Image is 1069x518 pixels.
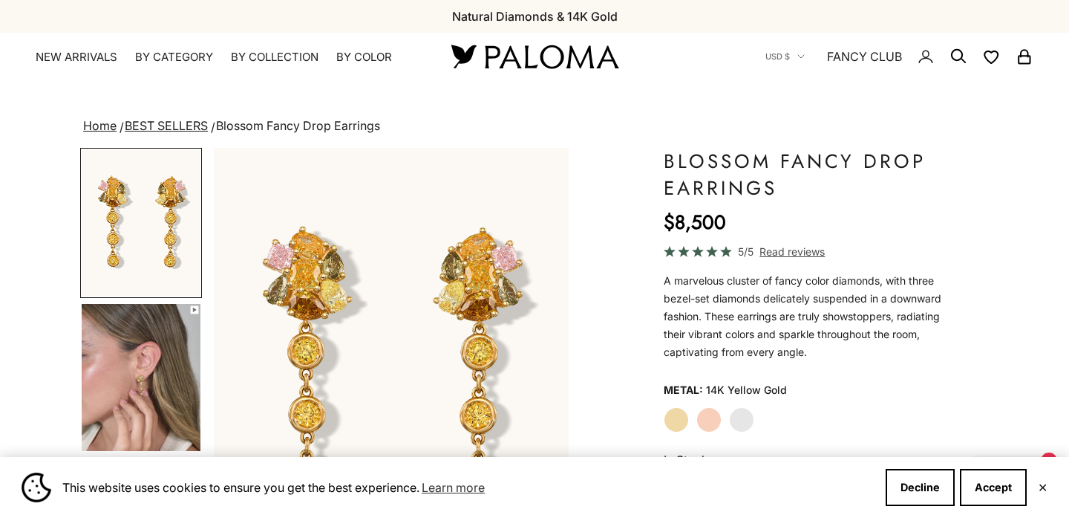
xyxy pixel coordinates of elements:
[62,476,874,499] span: This website uses cookies to ensure you get the best experience.
[82,149,200,297] img: #YellowGold
[216,118,380,133] span: Blossom Fancy Drop Earrings
[80,302,202,453] button: Go to item 4
[664,207,726,237] sale-price: $8,500
[765,33,1033,80] nav: Secondary navigation
[765,50,790,63] span: USD $
[80,148,202,298] button: Go to item 1
[765,50,805,63] button: USD $
[886,469,955,506] button: Decline
[827,47,902,66] a: FANCY CLUB
[452,7,618,26] p: Natural Diamonds & 14K Gold
[664,272,952,361] p: A marvelous cluster of fancy color diamonds, with three bezel-set diamonds delicately suspended i...
[664,148,952,201] h1: Blossom Fancy Drop Earrings
[336,50,392,65] summary: By Color
[664,379,703,401] legend: Metal:
[135,50,213,65] summary: By Category
[125,118,208,133] a: BEST SELLERS
[231,50,318,65] summary: By Collection
[80,116,989,137] nav: breadcrumbs
[419,476,487,499] a: Learn more
[82,304,200,451] img: #YellowGold #RoseGold #WhiteGold
[83,118,117,133] a: Home
[664,450,952,470] p: In Stock
[36,50,416,65] nav: Primary navigation
[738,243,753,260] span: 5/5
[664,243,952,260] a: 5/5 Read reviews
[36,50,117,65] a: NEW ARRIVALS
[22,473,51,502] img: Cookie banner
[706,379,787,401] variant-option-value: 14K Yellow Gold
[1038,483,1047,492] button: Close
[759,243,825,260] span: Read reviews
[960,469,1027,506] button: Accept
